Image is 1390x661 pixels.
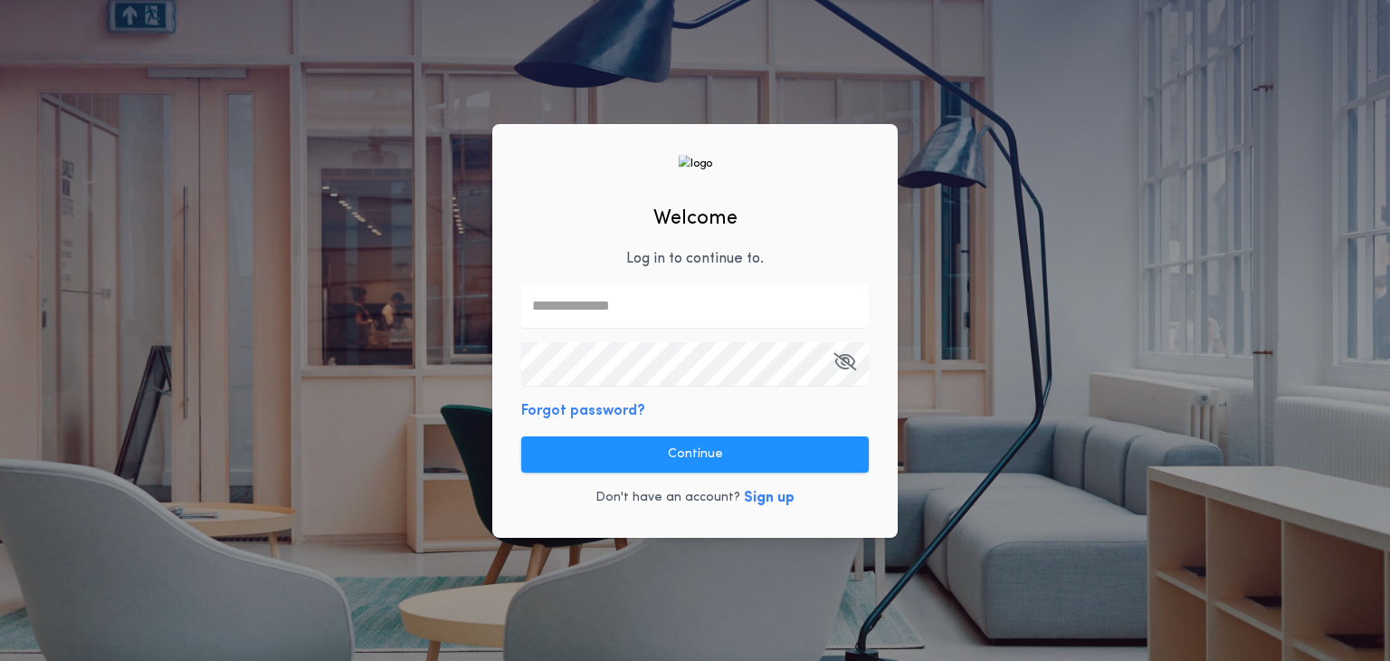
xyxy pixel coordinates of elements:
[595,489,740,507] p: Don't have an account?
[626,248,764,270] p: Log in to continue to .
[678,155,712,172] img: logo
[744,487,795,509] button: Sign up
[653,204,738,234] h2: Welcome
[521,436,869,473] button: Continue
[521,400,645,422] button: Forgot password?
